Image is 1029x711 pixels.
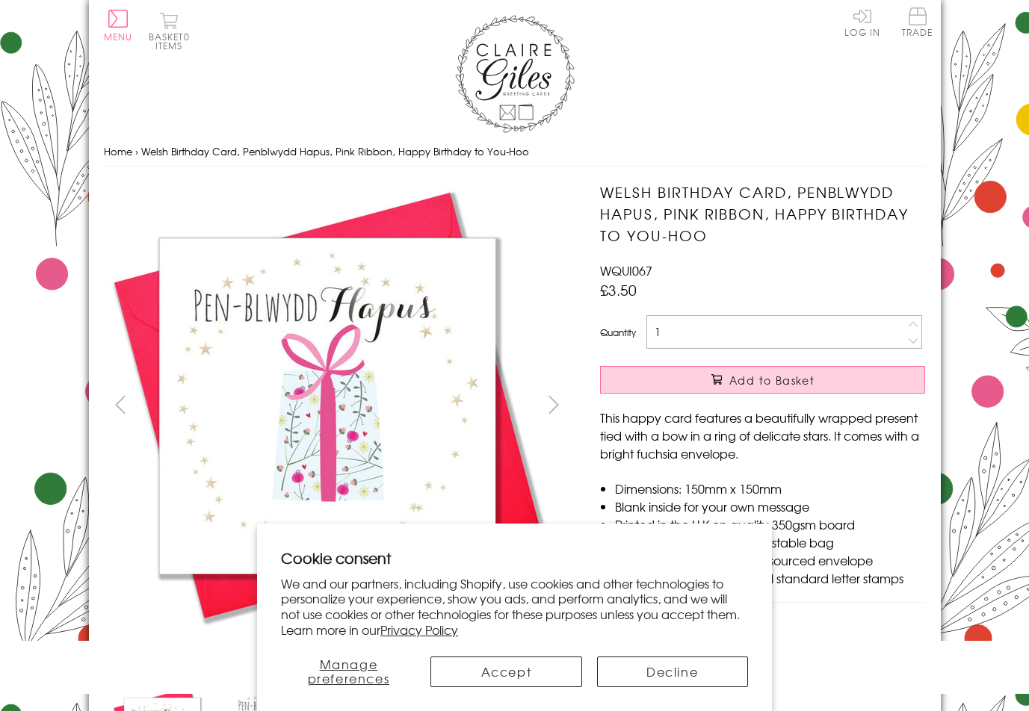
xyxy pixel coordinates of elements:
[104,144,132,158] a: Home
[155,30,190,52] span: 0 items
[600,261,652,279] span: WQUI067
[281,547,748,568] h2: Cookie consent
[615,479,925,497] li: Dimensions: 150mm x 150mm
[615,515,925,533] li: Printed in the U.K on quality 350gsm board
[600,409,925,462] p: This happy card features a beautifully wrapped present tied with a bow in a ring of delicate star...
[104,181,552,630] img: Welsh Birthday Card, Penblwydd Hapus, Pink Ribbon, Happy Birthday to You-Hoo
[104,10,133,41] button: Menu
[902,7,933,40] a: Trade
[104,30,133,43] span: Menu
[597,656,748,687] button: Decline
[281,576,748,638] p: We and our partners, including Shopify, use cookies and other technologies to personalize your ex...
[615,497,925,515] li: Blank inside for your own message
[537,388,570,421] button: next
[455,15,575,133] img: Claire Giles Greetings Cards
[600,366,925,394] button: Add to Basket
[600,326,636,339] label: Quantity
[141,144,529,158] span: Welsh Birthday Card, Penblwydd Hapus, Pink Ribbon, Happy Birthday to You-Hoo
[135,144,138,158] span: ›
[902,7,933,37] span: Trade
[380,621,458,639] a: Privacy Policy
[149,12,190,50] button: Basket0 items
[844,7,880,37] a: Log In
[600,181,925,246] h1: Welsh Birthday Card, Penblwydd Hapus, Pink Ribbon, Happy Birthday to You-Hoo
[281,656,415,687] button: Manage preferences
[430,656,581,687] button: Accept
[600,279,637,300] span: £3.50
[104,388,137,421] button: prev
[104,137,926,167] nav: breadcrumbs
[308,655,390,687] span: Manage preferences
[729,373,815,388] span: Add to Basket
